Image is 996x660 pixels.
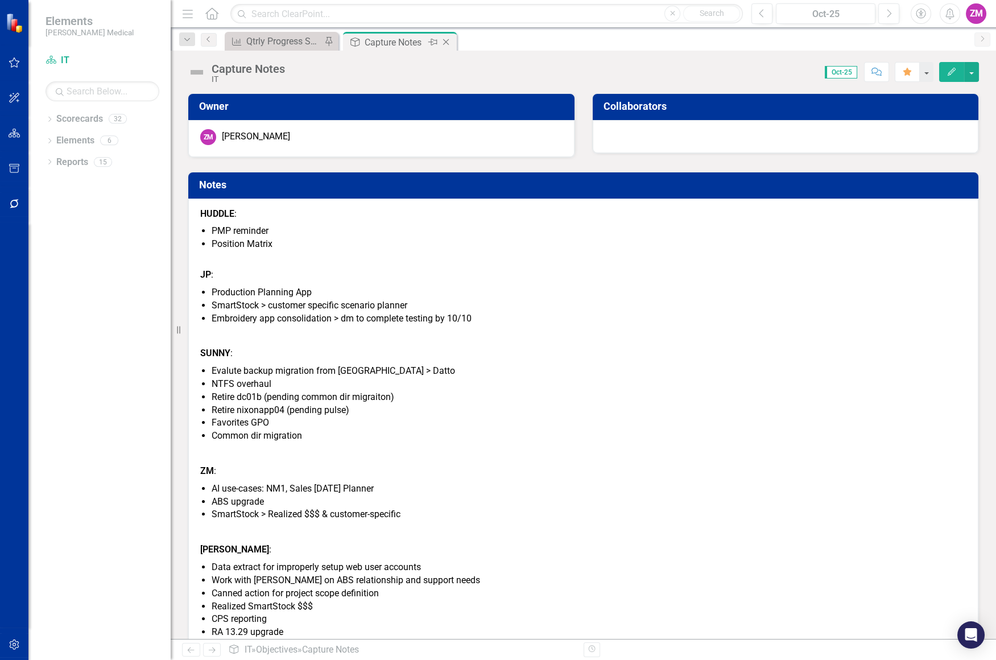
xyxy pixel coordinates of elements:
strong: HUDDLE [200,208,234,219]
h3: Collaborators [604,101,972,112]
li: Realized SmartStock $$$ [212,600,966,613]
a: IT [245,644,251,655]
div: » » [228,643,575,657]
li: SmartStock > customer specific scenario planner [212,299,966,312]
div: Open Intercom Messenger [957,621,985,649]
div: IT [212,75,285,84]
p: : [200,541,966,559]
a: Qtrly Progress Survey of New Technology to Enable the Strategy (% 9/10) [228,34,321,48]
div: [PERSON_NAME] [222,130,290,143]
li: AI use-cases: NM1, Sales [DATE] Planner [212,482,966,496]
li: Work with [PERSON_NAME] on ABS relationship and support needs [212,574,966,587]
p: : [200,463,966,480]
li: ABS upgrade [212,496,966,509]
button: Search [683,6,740,22]
p: : [200,253,966,284]
h3: Owner [199,101,568,112]
span: Oct-25 [825,66,857,79]
small: [PERSON_NAME] Medical [46,28,134,37]
strong: JP [200,269,211,280]
span: Elements [46,14,134,28]
span: Search [700,9,724,18]
img: Not Defined [188,63,206,81]
div: Qtrly Progress Survey of New Technology to Enable the Strategy (% 9/10) [246,34,321,48]
div: ZM [200,129,216,145]
a: IT [46,54,159,67]
li: SmartStock > Realized $$$ & customer-specific [212,508,966,521]
li: RA 13.29 upgrade [212,626,966,639]
div: Capture Notes [365,35,425,49]
li: Common dir migration [212,430,966,443]
div: 32 [109,114,127,124]
input: Search Below... [46,81,159,101]
li: Retire dc01b (pending common dir migraiton) [212,391,966,404]
li: Position Matrix [212,238,966,251]
li: PMP reminder [212,225,966,238]
a: Reports [56,156,88,169]
div: Capture Notes [302,644,359,655]
strong: ZM [200,465,214,476]
li: Canned action for project scope definition [212,587,966,600]
strong: SUNNY [200,348,230,358]
a: Elements [56,134,94,147]
strong: [PERSON_NAME] [200,544,269,555]
div: Capture Notes [212,63,285,75]
div: 15 [94,157,112,167]
button: Oct-25 [776,3,875,24]
li: Embroidery app consolidation > dm to complete testing by 10/10 [212,312,966,325]
a: Scorecards [56,113,103,126]
li: Production Planning App [212,286,966,299]
div: 6 [100,136,118,146]
li: CPS reporting [212,613,966,626]
button: ZM [966,3,986,24]
li: NTFS overhaul [212,378,966,391]
li: Retire nixonapp04 (pending pulse) [212,404,966,417]
a: Objectives [256,644,297,655]
p: : [200,208,966,223]
img: ClearPoint Strategy [6,13,26,32]
input: Search ClearPoint... [230,4,743,24]
li: Evalute backup migration from [GEOGRAPHIC_DATA] > Datto [212,365,966,378]
li: Data extract for improperly setup web user accounts [212,561,966,574]
p: : [200,345,966,362]
div: Oct-25 [780,7,871,21]
h3: Notes [199,179,972,191]
li: Favorites GPO [212,416,966,430]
